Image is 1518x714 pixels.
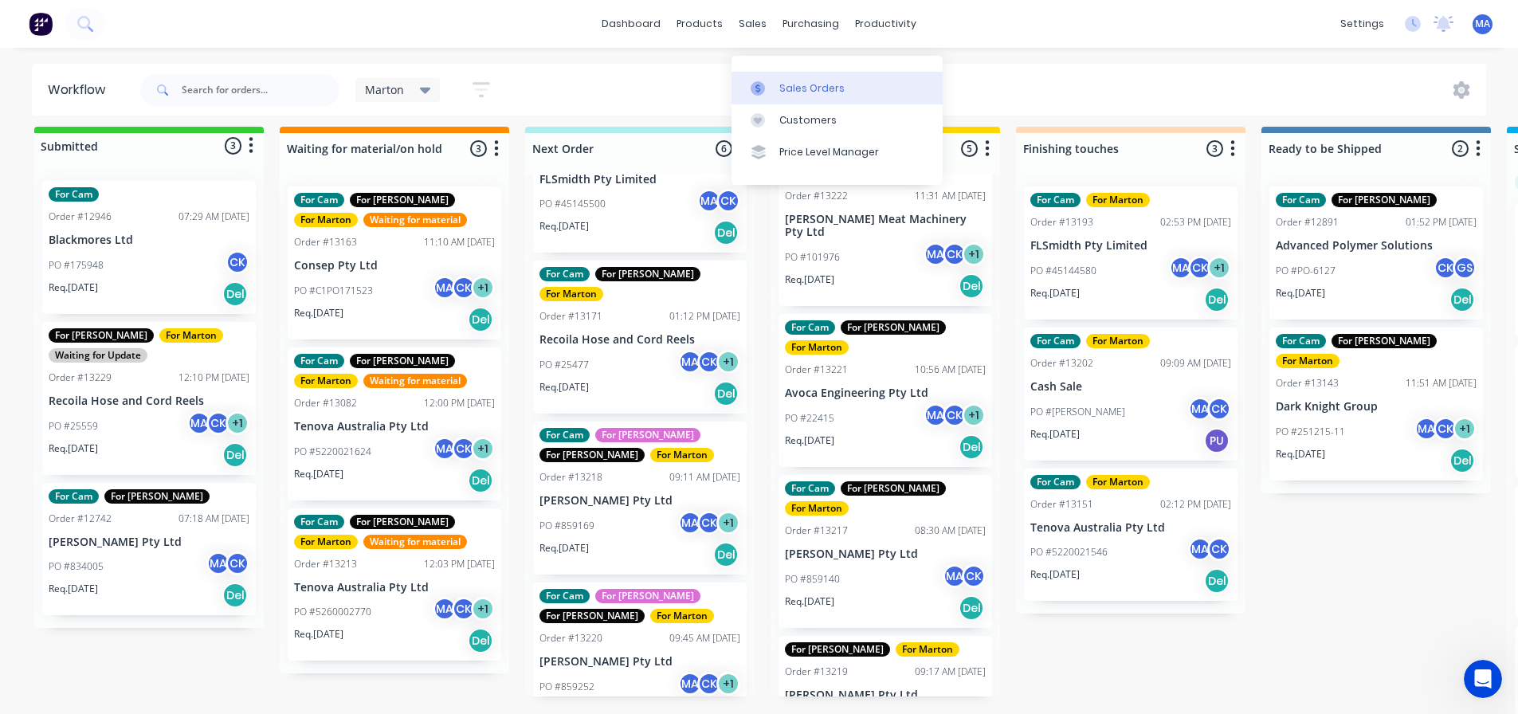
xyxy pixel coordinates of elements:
div: MA [943,564,967,588]
div: For CamFor [PERSON_NAME]For MartonOrder #1317101:12 PM [DATE]Recoila Hose and Cord ReelsPO #25477... [533,261,747,414]
div: For Cam [49,489,99,504]
div: 12:10 PM [DATE] [178,371,249,385]
div: + 1 [471,597,495,621]
p: PO #859252 [539,680,594,694]
p: [PERSON_NAME] Pty Ltd [785,688,986,702]
div: + 1 [471,276,495,300]
a: Price Level Manager [732,136,943,168]
div: CK [1434,417,1457,441]
div: CK [226,250,249,274]
div: Del [959,595,984,621]
div: MA [1188,537,1212,561]
div: + 1 [716,511,740,535]
p: Recoila Hose and Cord Reels [49,394,249,408]
div: + 1 [1453,417,1477,441]
p: Req. [DATE] [1030,286,1080,300]
div: For Cam [539,267,590,281]
span: MA [1475,17,1490,31]
div: CK [1188,256,1212,280]
p: PO #859169 [539,519,594,533]
div: For Marton [539,287,603,301]
div: MA [1169,256,1193,280]
div: MA [206,551,230,575]
div: Order #13163 [294,235,357,249]
div: 02:53 PM [DATE] [1160,215,1231,229]
p: Req. [DATE] [785,433,834,448]
div: Order #13217 [785,524,848,538]
div: CK [697,672,721,696]
div: 11:31 AM [DATE] [915,189,986,203]
p: [PERSON_NAME] Meat Machinery Pty Ltd [785,213,986,240]
div: + 1 [226,411,249,435]
div: CK [226,551,249,575]
div: CK [943,403,967,427]
div: Waiting for material [363,374,467,388]
div: Price Level Manager [779,145,879,159]
p: PO #859140 [785,572,840,586]
div: For CamFor [PERSON_NAME]For MartonOrder #1314311:51 AM [DATE]Dark Knight GroupPO #251215-11MACK+1... [1269,328,1483,481]
div: For Cam [294,193,344,207]
div: Del [959,434,984,460]
div: 01:52 PM [DATE] [1406,215,1477,229]
div: For [PERSON_NAME] [539,448,645,462]
p: Tenova Australia Pty Ltd [294,581,495,594]
p: PO #834005 [49,559,104,574]
div: 09:09 AM [DATE] [1160,356,1231,371]
input: Search for orders... [182,74,339,106]
div: productivity [847,12,924,36]
p: PO #5260002770 [294,605,371,619]
div: 02:12 PM [DATE] [1160,497,1231,512]
div: Order #12891 [1276,215,1339,229]
div: For [PERSON_NAME] [595,589,700,603]
p: Req. [DATE] [1030,567,1080,582]
div: 11:51 AM [DATE] [1406,376,1477,390]
div: For Cam [1030,475,1081,489]
p: PO #25559 [49,419,98,433]
div: Order #13218 [539,470,602,484]
div: + 1 [471,437,495,461]
div: sales [731,12,775,36]
div: For Cam [1276,334,1326,348]
div: CK [716,189,740,213]
div: For CamFor MartonOrder #1315102:12 PM [DATE]Tenova Australia Pty LtdPO #5220021546MACKReq.[DATE]Del [1024,469,1238,602]
div: purchasing [775,12,847,36]
div: For Marton [650,609,714,623]
div: PU [1204,428,1230,453]
div: 07:29 AM [DATE] [178,210,249,224]
div: MA [1188,397,1212,421]
div: 08:30 AM [DATE] [915,524,986,538]
div: CK [1207,537,1231,561]
div: Del [959,273,984,299]
div: For [PERSON_NAME] [1332,334,1437,348]
div: Del [468,628,493,653]
div: For Marton [650,448,714,462]
div: CK [452,437,476,461]
a: dashboard [594,12,669,36]
p: Dark Knight Group [1276,400,1477,414]
p: PO #C1PO171523 [294,284,373,298]
p: Req. [DATE] [539,541,589,555]
div: For Cam [539,428,590,442]
p: [PERSON_NAME] Pty Ltd [49,535,249,549]
div: products [669,12,731,36]
p: Req. [DATE] [1030,427,1080,441]
p: Recoila Hose and Cord Reels [539,333,740,347]
div: For Cam [785,320,835,335]
div: For [PERSON_NAME] [1332,193,1437,207]
p: PO #45144580 [1030,264,1096,278]
div: Order #13222 [785,189,848,203]
div: CK [962,564,986,588]
div: settings [1332,12,1392,36]
div: Sales Orders [779,81,845,96]
p: PO #5220021546 [1030,545,1108,559]
div: Order #12742 [49,512,112,526]
p: Req. [DATE] [785,273,834,287]
div: Customers [779,113,837,127]
div: For [PERSON_NAME] [350,354,455,368]
div: MA [433,276,457,300]
p: PO #25477 [539,358,589,372]
div: 01:12 PM [DATE] [669,309,740,324]
p: Req. [DATE] [1276,286,1325,300]
div: For Marton [294,213,358,227]
div: For Cam [1276,193,1326,207]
